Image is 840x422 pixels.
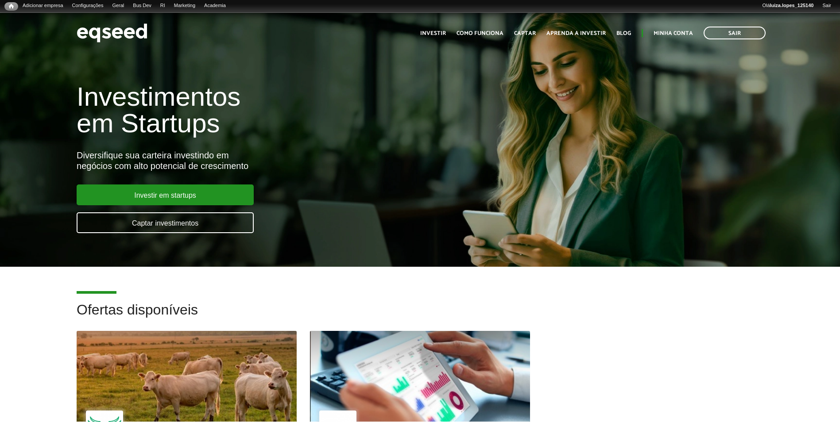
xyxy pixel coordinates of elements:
a: Aprenda a investir [546,31,606,36]
strong: luiza.lopes_125140 [770,3,814,8]
a: Início [4,2,18,11]
a: Investir [420,31,446,36]
a: Adicionar empresa [18,2,68,9]
span: Início [9,3,14,9]
a: Minha conta [654,31,693,36]
a: Blog [616,31,631,36]
a: Marketing [170,2,200,9]
a: Configurações [68,2,108,9]
a: Geral [108,2,128,9]
div: Diversifique sua carteira investindo em negócios com alto potencial de crescimento [77,150,484,171]
a: Bus Dev [128,2,156,9]
a: Oláluiza.lopes_125140 [758,2,818,9]
a: Sair [818,2,836,9]
a: Captar [514,31,536,36]
a: Como funciona [457,31,503,36]
a: RI [156,2,170,9]
a: Academia [200,2,230,9]
a: Captar investimentos [77,212,254,233]
a: Investir em startups [77,184,254,205]
h2: Ofertas disponíveis [77,302,763,331]
h1: Investimentos em Startups [77,84,484,137]
a: Sair [704,27,766,39]
img: EqSeed [77,21,147,45]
